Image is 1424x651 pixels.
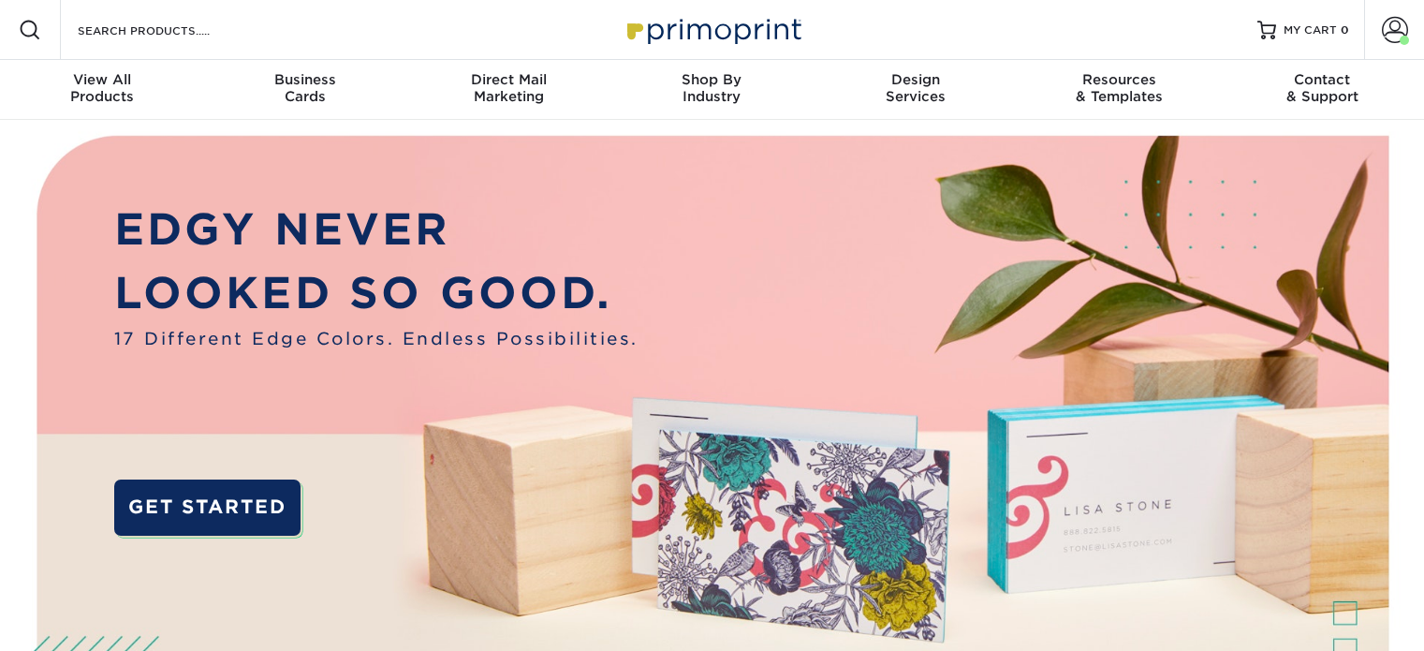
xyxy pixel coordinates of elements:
a: Shop ByIndustry [610,60,814,120]
div: & Templates [1017,71,1220,105]
input: SEARCH PRODUCTS..... [76,19,258,41]
span: Contact [1221,71,1424,88]
a: Direct MailMarketing [407,60,610,120]
div: Industry [610,71,814,105]
span: Resources [1017,71,1220,88]
span: Direct Mail [407,71,610,88]
a: Resources& Templates [1017,60,1220,120]
div: & Support [1221,71,1424,105]
a: GET STARTED [114,480,301,536]
span: Shop By [610,71,814,88]
a: DesignServices [814,60,1017,120]
div: Services [814,71,1017,105]
a: BusinessCards [203,60,406,120]
div: Cards [203,71,406,105]
div: Marketing [407,71,610,105]
p: LOOKED SO GOOD. [114,261,639,325]
span: MY CART [1284,22,1337,38]
span: Business [203,71,406,88]
img: Primoprint [619,9,806,50]
p: EDGY NEVER [114,198,639,261]
span: 17 Different Edge Colors. Endless Possibilities. [114,326,639,351]
span: Design [814,71,1017,88]
span: 0 [1341,23,1349,37]
a: Contact& Support [1221,60,1424,120]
